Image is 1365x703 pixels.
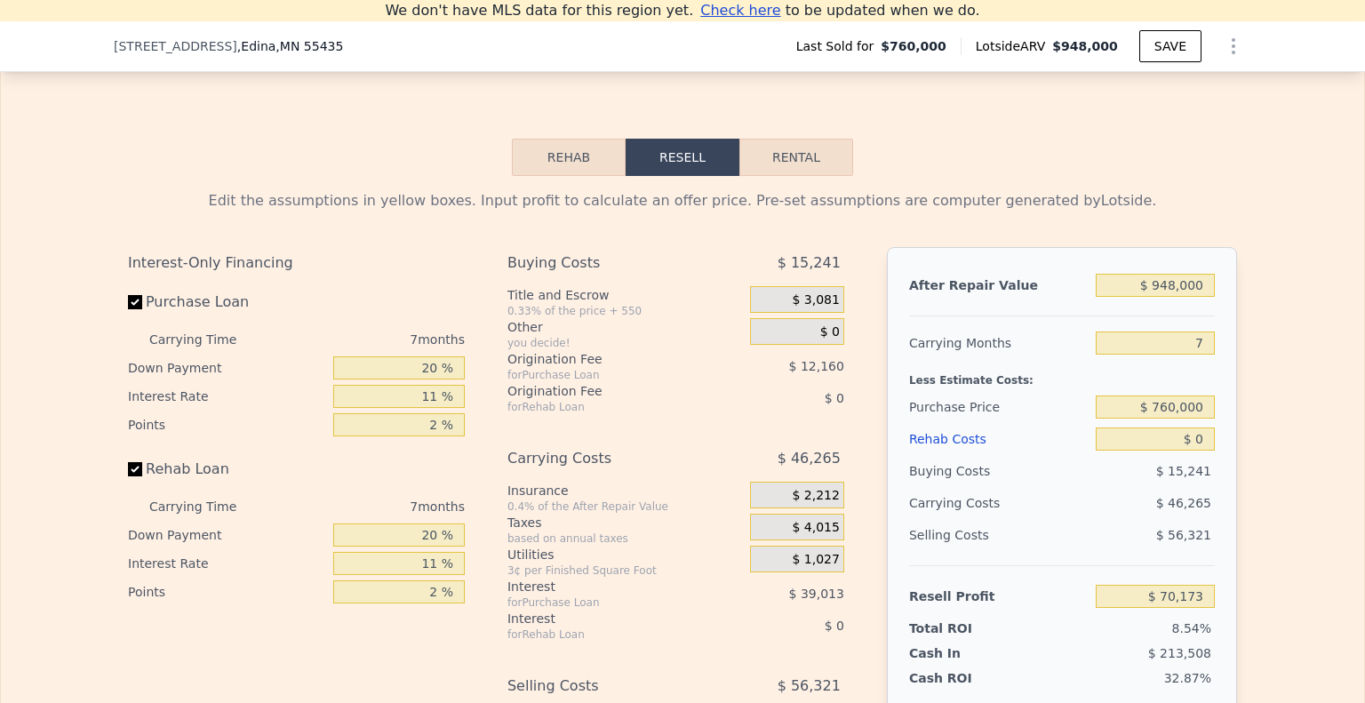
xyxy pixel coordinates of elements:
[796,37,882,55] span: Last Sold for
[909,423,1089,455] div: Rehab Costs
[128,411,326,439] div: Points
[128,549,326,578] div: Interest Rate
[778,247,841,279] span: $ 15,241
[700,2,780,19] span: Check here
[792,488,839,504] span: $ 2,212
[275,39,343,53] span: , MN 55435
[149,325,265,354] div: Carrying Time
[507,514,743,531] div: Taxes
[909,391,1089,423] div: Purchase Price
[789,359,844,373] span: $ 12,160
[507,286,743,304] div: Title and Escrow
[507,368,706,382] div: for Purchase Loan
[976,37,1052,55] span: Lotside ARV
[128,286,326,318] label: Purchase Loan
[909,327,1089,359] div: Carrying Months
[1148,646,1211,660] span: $ 213,508
[792,552,839,568] span: $ 1,027
[507,318,743,336] div: Other
[825,391,844,405] span: $ 0
[778,443,841,475] span: $ 46,265
[507,304,743,318] div: 0.33% of the price + 550
[507,247,706,279] div: Buying Costs
[507,595,706,610] div: for Purchase Loan
[909,455,1089,487] div: Buying Costs
[825,619,844,633] span: $ 0
[128,247,465,279] div: Interest-Only Financing
[1156,528,1211,542] span: $ 56,321
[1156,464,1211,478] span: $ 15,241
[1156,496,1211,510] span: $ 46,265
[507,563,743,578] div: 3¢ per Finished Square Foot
[507,350,706,368] div: Origination Fee
[1052,39,1118,53] span: $948,000
[881,37,946,55] span: $760,000
[512,139,626,176] button: Rehab
[909,269,1089,301] div: After Repair Value
[778,670,841,702] span: $ 56,321
[507,670,706,702] div: Selling Costs
[128,578,326,606] div: Points
[507,578,706,595] div: Interest
[128,354,326,382] div: Down Payment
[507,400,706,414] div: for Rehab Loan
[128,521,326,549] div: Down Payment
[909,359,1215,391] div: Less Estimate Costs:
[128,190,1237,212] div: Edit the assumptions in yellow boxes. Input profit to calculate an offer price. Pre-set assumptio...
[792,292,839,308] span: $ 3,081
[128,462,142,476] input: Rehab Loan
[507,482,743,499] div: Insurance
[789,587,844,601] span: $ 39,013
[792,520,839,536] span: $ 4,015
[114,37,237,55] span: [STREET_ADDRESS]
[1172,621,1211,635] span: 8.54%
[909,644,1020,662] div: Cash In
[626,139,739,176] button: Resell
[128,453,326,485] label: Rehab Loan
[507,627,706,642] div: for Rehab Loan
[272,492,465,521] div: 7 months
[237,37,344,55] span: , Edina
[909,519,1089,551] div: Selling Costs
[820,324,840,340] span: $ 0
[909,619,1020,637] div: Total ROI
[1164,671,1211,685] span: 32.87%
[507,610,706,627] div: Interest
[1139,30,1201,62] button: SAVE
[507,382,706,400] div: Origination Fee
[909,487,1020,519] div: Carrying Costs
[507,531,743,546] div: based on annual taxes
[128,382,326,411] div: Interest Rate
[1216,28,1251,64] button: Show Options
[507,443,706,475] div: Carrying Costs
[909,669,1037,687] div: Cash ROI
[128,295,142,309] input: Purchase Loan
[739,139,853,176] button: Rental
[149,492,265,521] div: Carrying Time
[507,336,743,350] div: you decide!
[909,580,1089,612] div: Resell Profit
[507,499,743,514] div: 0.4% of the After Repair Value
[272,325,465,354] div: 7 months
[507,546,743,563] div: Utilities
